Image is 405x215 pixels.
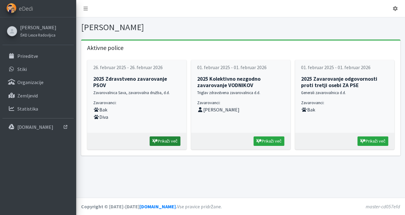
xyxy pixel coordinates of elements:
[2,76,74,88] a: Organizacije
[197,64,284,71] p: 01. februar 2025 - 01. februar 2026
[81,22,239,33] h1: [PERSON_NAME]
[17,106,38,112] p: Statistika
[2,63,74,75] a: Stiki
[197,100,284,106] p: Zavarovanci:
[93,90,170,95] small: Zavarovalnica Sava, zavarovalna družba, d.d.
[197,106,284,113] li: [PERSON_NAME]
[197,76,261,89] strong: 2025 Kolektivno nezgodno zavarovanje VODNIKOV
[17,79,44,85] p: Organizacije
[81,203,177,210] strong: Copyright © [DATE]-[DATE] .
[2,90,74,102] a: Zemljevid
[17,124,53,130] p: [DOMAIN_NAME]
[357,136,388,146] a: Prikaži več
[81,41,400,55] h5: Aktivne police
[301,76,377,89] strong: 2025 Zavarovanje odgovornosti proti tretji osebi ZA PSE
[197,90,260,95] small: Triglav zdravstvena zavarovalnica d.d.
[301,90,346,95] small: Generali zavarovalnica d.d.
[301,64,388,71] p: 01. februar 2025 - 01. februar 2026
[93,106,180,113] li: Bak
[254,136,284,146] a: Prikaži več
[20,33,55,37] small: ŠKD Lesce Radovljica
[93,76,167,89] strong: 2025 Zdravstveno zavarovanje PSOV
[93,113,180,121] li: Diva
[6,3,16,13] img: eDedi
[366,203,400,210] em: master-cd057efd
[93,100,180,106] p: Zavarovanci:
[20,31,56,38] a: ŠKD Lesce Radovljica
[140,203,176,210] a: [DOMAIN_NAME]
[301,106,388,113] li: Bak
[2,121,74,133] a: [DOMAIN_NAME]
[93,64,180,71] p: 26. februar 2025 - 26. februar 2026
[17,93,38,99] p: Zemljevid
[17,66,27,72] p: Stiki
[17,53,38,59] p: Prireditve
[20,24,56,31] a: [PERSON_NAME]
[2,50,74,62] a: Prireditve
[76,198,405,215] footer: Vse pravice pridržane.
[2,103,74,115] a: Statistika
[301,100,388,106] p: Zavarovanci:
[19,4,33,13] span: eDedi
[150,136,180,146] a: Prikaži več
